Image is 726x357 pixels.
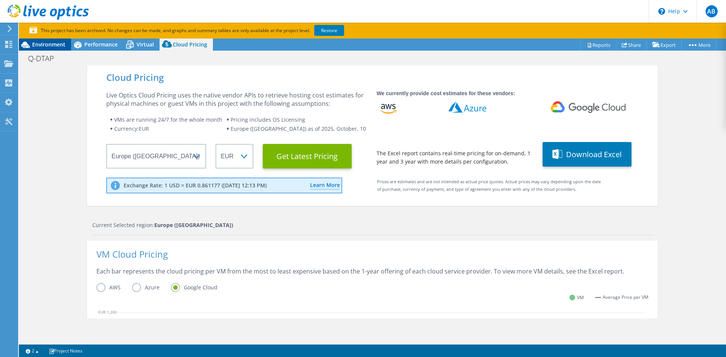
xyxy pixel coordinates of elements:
label: Google Cloud [171,283,229,292]
div: Cloud Pricing [106,73,639,82]
div: Prices are estimates and are not intended as actual price quotes. Actual prices may vary dependin... [365,178,604,198]
div: VM Cloud Pricing [96,250,648,267]
div: Live Optics Cloud Pricing uses the native vendor APIs to retrieve hosting cost estimates for phys... [106,91,367,108]
a: 2 [20,346,44,355]
a: Restore [314,25,344,36]
svg: \n [658,8,665,15]
span: Currency: EUR [114,125,149,132]
span: VMs are running 24/7 for the whole month [114,116,222,123]
a: Export [647,39,682,51]
span: Pricing includes OS Licensing [231,116,305,123]
span: AB [706,5,718,17]
p: Exchange Rate: 1 USD = EUR 0.861177 ([DATE] 12:13 PM) [124,182,267,189]
label: Azure [132,283,171,292]
span: Average Price per VM [603,293,648,301]
text: EUR 1,200 [98,309,117,315]
a: Project Notes [43,346,88,355]
span: Performance [84,41,118,48]
a: Share [616,39,647,51]
strong: Europe ([GEOGRAPHIC_DATA]) [154,221,233,229]
div: Each bar represents the cloud pricing per VM from the most to least expensive based on the 1-year... [96,267,648,283]
a: Learn More [310,181,340,190]
button: Get Latest Pricing [263,144,352,168]
span: VM [577,293,584,302]
span: Europe ([GEOGRAPHIC_DATA]) as of 2025, October, 10 [231,125,366,132]
span: Environment [32,41,65,48]
p: This project has been archived. No changes can be made, and graphs and summary tables are only av... [29,26,400,35]
a: Reports [580,39,616,51]
a: More [681,39,717,51]
h1: Q-DTAP [25,54,66,63]
button: Download Excel [543,142,631,167]
label: AWS [96,283,132,292]
span: Virtual [137,41,154,48]
span: Cloud Pricing [173,41,207,48]
text: EUR 1,100 [98,318,117,323]
div: The Excel report contains real-time pricing for on-demand, 1 year and 3 year with more details pe... [377,149,533,166]
div: Current Selected region: [92,221,654,229]
strong: We currently provide cost estimates for these vendors: [377,90,515,96]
